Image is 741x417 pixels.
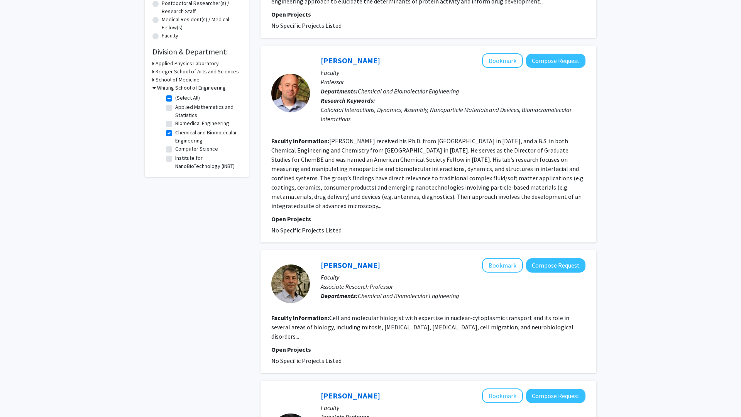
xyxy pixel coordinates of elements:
[271,226,342,234] span: No Specific Projects Listed
[6,382,33,411] iframe: Chat
[321,68,585,77] p: Faculty
[358,87,459,95] span: Chemical and Biomolecular Engineering
[526,54,585,68] button: Compose Request to Michael Bevan
[156,59,219,68] h3: Applied Physics Laboratory
[321,403,585,412] p: Faculty
[271,357,342,364] span: No Specific Projects Listed
[175,119,229,127] label: Biomedical Engineering
[271,314,329,322] b: Faculty Information:
[175,145,218,153] label: Computer Science
[271,137,585,210] fg-read-more: [PERSON_NAME] received his Ph.D. from [GEOGRAPHIC_DATA] in [DATE], and a B.S. in both Chemical En...
[175,94,200,102] label: (Select All)
[321,87,358,95] b: Departments:
[321,273,585,282] p: Faculty
[321,391,380,400] a: [PERSON_NAME]
[271,314,574,340] fg-read-more: Cell and molecular biologist with expertise in nuclear-cytoplasmic transport and its role in seve...
[321,282,585,291] p: Associate Research Professor
[321,77,585,86] p: Professor
[162,32,178,40] label: Faculty
[271,214,585,224] p: Open Projects
[271,137,329,145] b: Faculty Information:
[156,76,200,84] h3: School of Medicine
[321,292,358,300] b: Departments:
[482,388,523,403] button: Add Lakshmi Santhanam to Bookmarks
[321,260,380,270] a: [PERSON_NAME]
[526,258,585,273] button: Compose Request to Petr Kalab
[271,10,585,19] p: Open Projects
[152,47,241,56] h2: Division & Department:
[358,292,459,300] span: Chemical and Biomolecular Engineering
[175,129,239,145] label: Chemical and Biomolecular Engineering
[162,15,241,32] label: Medical Resident(s) / Medical Fellow(s)
[526,389,585,403] button: Compose Request to Lakshmi Santhanam
[482,258,523,273] button: Add Petr Kalab to Bookmarks
[175,103,239,119] label: Applied Mathematics and Statistics
[157,84,226,92] h3: Whiting School of Engineering
[321,97,375,104] b: Research Keywords:
[156,68,239,76] h3: Krieger School of Arts and Sciences
[321,56,380,65] a: [PERSON_NAME]
[271,345,585,354] p: Open Projects
[271,22,342,29] span: No Specific Projects Listed
[321,105,585,124] div: Colloidal Interactions, Dynamics, Assembly, Nanoparticle Materials and Devices, Biomacromolecular...
[482,53,523,68] button: Add Michael Bevan to Bookmarks
[175,154,239,170] label: Institute for NanoBioTechnology (INBT)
